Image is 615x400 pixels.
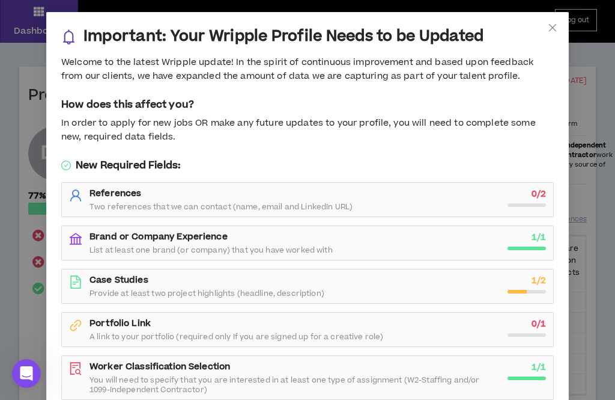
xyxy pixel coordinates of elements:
[61,161,71,170] span: check-circle
[61,158,554,173] h5: New Required Fields:
[69,362,82,375] span: file-search
[89,289,324,298] span: Provide at least two project highlights (headline, description)
[89,375,500,395] span: You will need to specify that you are interested in at least one type of assignment (W2-Staffing ...
[83,27,483,46] h3: Important: Your Wripple Profile Needs to be Updated
[89,202,353,212] span: Two references that we can contact (name, email and LinkedIn URL)
[69,232,82,245] span: bank
[89,245,333,255] span: List at least one brand (or company) that you have worked with
[532,318,546,330] strong: 0 / 1
[532,274,546,287] strong: 1 / 2
[532,231,546,244] strong: 1 / 1
[69,319,82,332] span: link
[69,189,82,202] span: user
[61,56,554,83] div: Welcome to the latest Wripple update! In the spirit of continuous improvement and based upon feed...
[532,188,546,200] strong: 0 / 2
[89,274,148,286] strong: Case Studies
[536,12,569,45] button: Close
[12,359,41,388] iframe: Intercom live chat
[61,97,554,112] h5: How does this affect you?
[89,230,228,243] strong: Brand or Company Experience
[89,317,151,330] strong: Portfolio Link
[532,361,546,374] strong: 1 / 1
[89,332,383,342] span: A link to your portfolio (required only If you are signed up for a creative role)
[69,275,82,289] span: file-text
[61,117,554,144] div: In order to apply for new jobs OR make any future updates to your profile, you will need to compl...
[61,29,76,45] span: bell
[548,23,557,32] span: close
[89,187,141,200] strong: References
[89,360,230,373] strong: Worker Classification Selection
